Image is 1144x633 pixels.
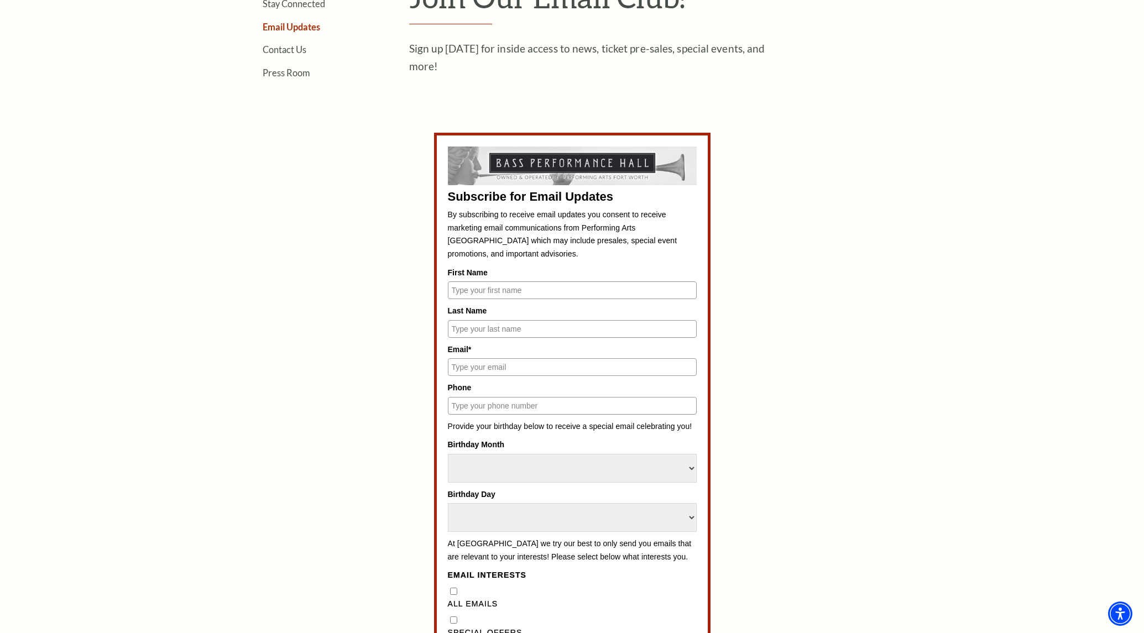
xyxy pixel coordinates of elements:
[448,598,697,611] label: All Emails
[448,537,697,563] p: At [GEOGRAPHIC_DATA] we try our best to only send you emails that are relevant to your interests!...
[448,305,697,317] label: Last Name
[448,208,697,260] p: By subscribing to receive email updates you consent to receive marketing email communications fro...
[448,266,697,279] label: First Name
[448,320,697,338] input: Type your last name
[409,40,769,75] p: Sign up [DATE] for inside access to news, ticket pre-sales, special events, and more!
[448,488,697,500] label: Birthday Day
[448,569,527,582] legend: Email Interests
[448,381,697,394] label: Phone
[448,281,697,299] input: Type your first name
[263,22,320,32] a: Email Updates
[448,420,697,433] p: Provide your birthday below to receive a special email celebrating you!
[263,67,310,78] a: Press Room
[448,438,697,451] label: Birthday Month
[448,147,697,185] img: Subscribe for Email Updates
[448,343,697,355] label: Email*
[448,191,697,203] div: Subscribe for Email Updates
[263,44,306,55] a: Contact Us
[448,397,697,415] input: Type your phone number
[1108,601,1132,626] div: Accessibility Menu
[448,358,697,376] input: Type your email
